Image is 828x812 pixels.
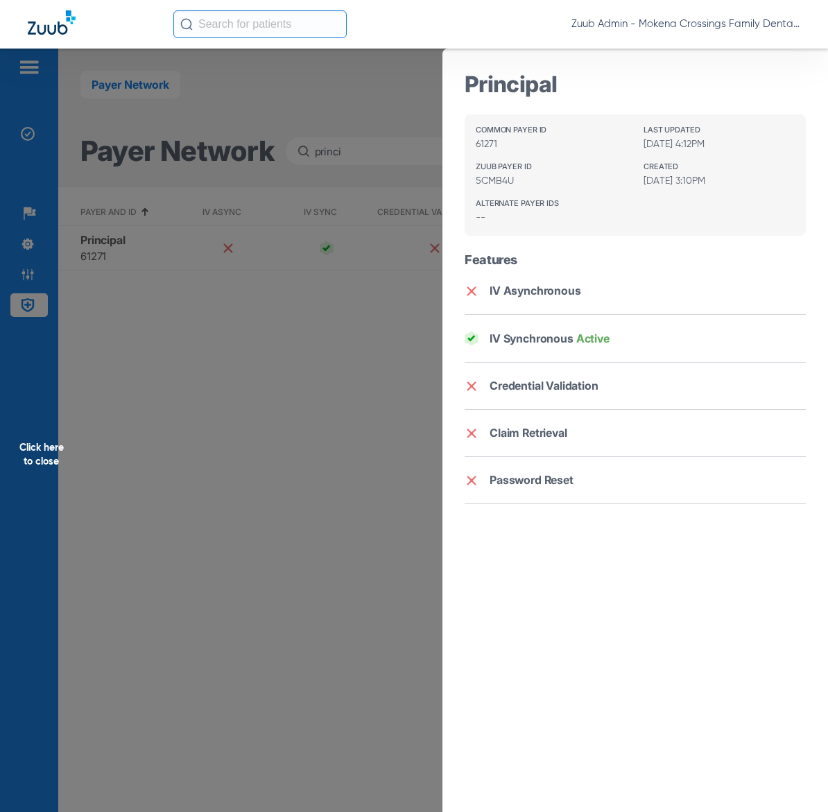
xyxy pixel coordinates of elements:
div: Password Reset [490,474,573,487]
span: [DATE] 3:10PM [644,176,705,186]
img: check icon [465,331,478,345]
span: Common Payer ID [476,126,627,135]
span: Created [644,162,795,171]
span: Alternate Payer IDs [476,199,627,208]
div: Claim Retrieval [490,426,567,440]
span: 5CMB4U [476,176,514,186]
div: Credential Validation [490,379,598,392]
span: Zuub Payer ID [476,162,627,171]
span: Last Updated [644,126,795,135]
span: Zuub Admin - Mokena Crossings Family Dental [571,17,800,31]
span: 61271 [476,139,497,149]
img: Search Icon [180,18,193,31]
div: IV Asynchronous [490,284,581,297]
h6: Features [465,252,806,268]
div: IV Synchronous [490,332,610,345]
span: [DATE] 4:12PM [644,139,705,149]
span: -- [476,213,485,223]
span: Active [576,331,610,345]
input: Search for patients [173,10,347,38]
img: Zuub Logo [28,10,76,35]
h3: Principal [465,71,806,98]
